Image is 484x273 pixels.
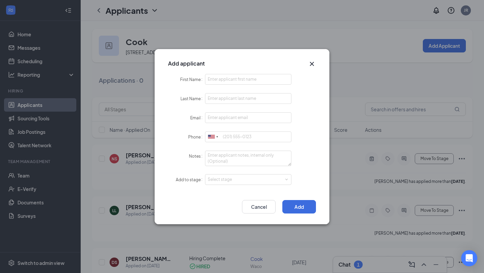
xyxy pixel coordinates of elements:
[205,112,291,123] input: Email
[180,96,205,101] label: Last Name
[205,93,291,104] input: Last Name
[188,134,205,140] label: Phone
[180,77,205,82] label: First Name
[189,154,205,159] label: Notes
[205,131,291,142] input: (201) 555-0123
[168,60,205,67] h3: Add applicant
[176,177,205,182] label: Add to stage
[205,132,221,142] div: United States: +1
[308,60,316,68] button: Close
[242,200,276,213] button: Cancel
[205,74,291,85] input: First Name
[282,200,316,213] button: Add
[190,115,205,120] label: Email
[208,176,286,183] div: Select stage
[461,250,477,266] div: Open Intercom Messenger
[205,151,291,166] textarea: Notes
[308,60,316,68] svg: Cross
